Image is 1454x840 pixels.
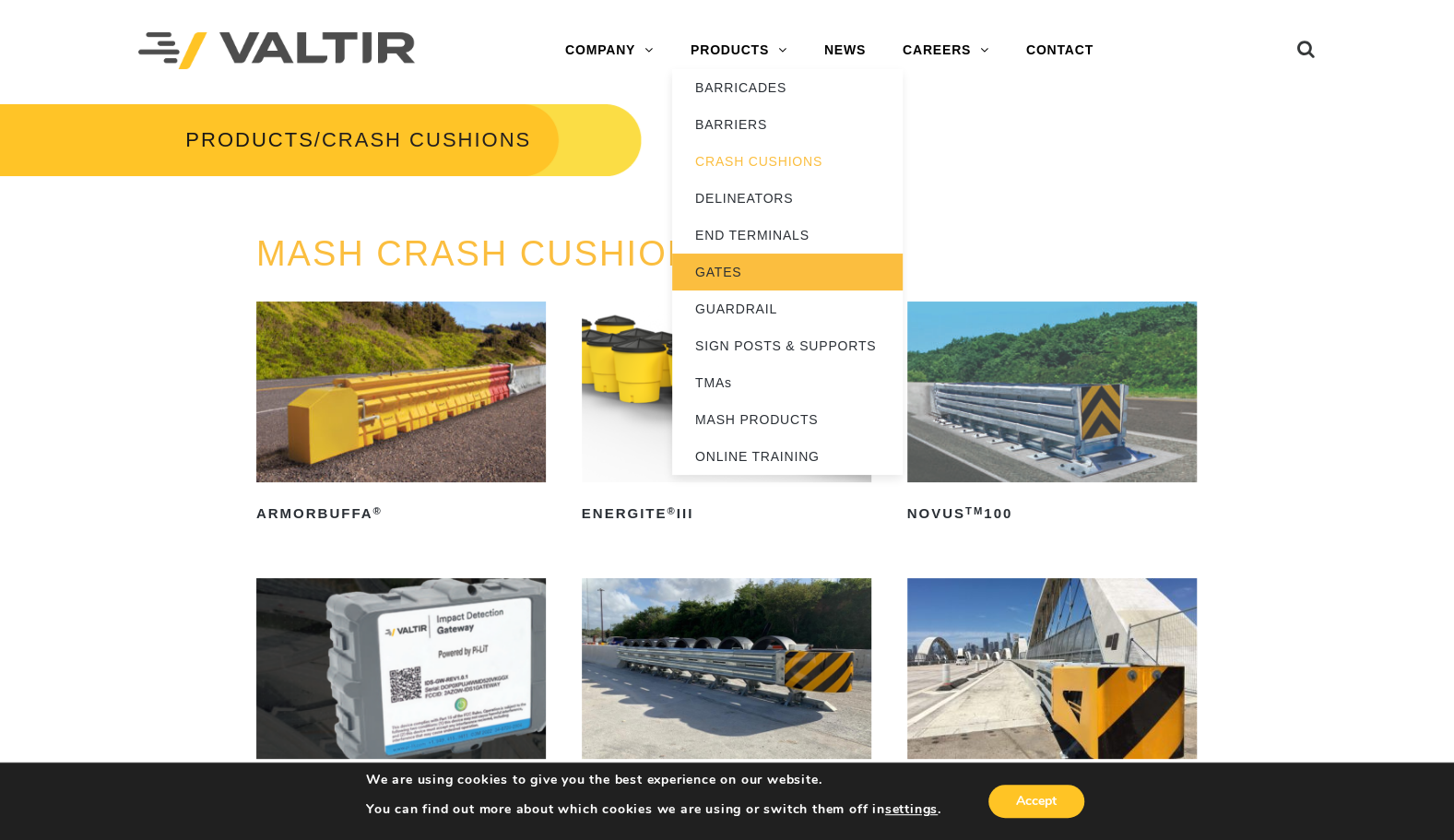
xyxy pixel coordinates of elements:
[672,364,903,401] a: TMAs
[256,578,546,820] a: PI-LITTMImpact Detection System
[366,772,941,788] p: We are using cookies to give you the best experience on our website.
[672,401,903,438] a: MASH PRODUCTS
[672,69,903,106] a: BARRICADES
[988,785,1084,818] button: Accept
[907,499,1197,528] h2: NOVUS 100
[366,801,941,818] p: You can find out more about which cookies we are using or switch them off in .
[256,499,546,528] h2: ArmorBuffa
[256,234,720,273] a: MASH CRASH CUSHIONS
[672,217,903,254] a: END TERMINALS
[885,801,938,818] button: settings
[672,254,903,290] a: GATES
[138,32,415,70] img: Valtir
[672,290,903,327] a: GUARDRAIL
[907,578,1197,805] a: QuadGuard®M10
[672,32,806,69] a: PRODUCTS
[667,505,676,516] sup: ®
[582,578,871,805] a: QuadGuard®Elite M10
[672,438,903,475] a: ONLINE TRAINING
[547,32,672,69] a: COMPANY
[672,143,903,180] a: CRASH CUSHIONS
[582,302,871,528] a: ENERGITE®III
[806,32,884,69] a: NEWS
[1008,32,1112,69] a: CONTACT
[185,128,313,151] a: PRODUCTS
[907,302,1197,528] a: NOVUSTM100
[372,505,382,516] sup: ®
[322,128,531,151] span: CRASH CUSHIONS
[672,180,903,217] a: DELINEATORS
[582,499,871,528] h2: ENERGITE III
[672,106,903,143] a: BARRIERS
[672,327,903,364] a: SIGN POSTS & SUPPORTS
[256,302,546,528] a: ArmorBuffa®
[965,505,984,516] sup: TM
[884,32,1008,69] a: CAREERS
